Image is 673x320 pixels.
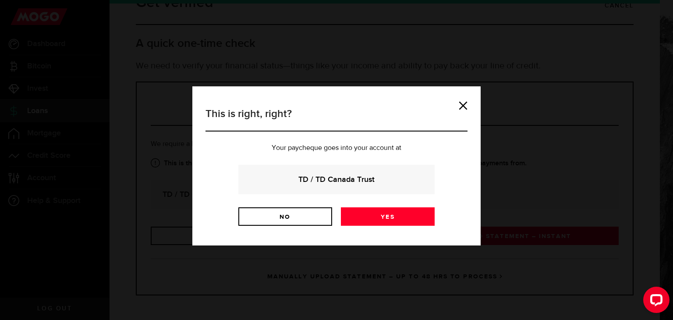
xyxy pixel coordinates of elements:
[341,207,435,226] a: Yes
[205,106,468,132] h3: This is right, right?
[205,145,468,152] p: Your paycheque goes into your account at
[238,207,332,226] a: No
[636,283,673,320] iframe: LiveChat chat widget
[250,174,423,185] strong: TD / TD Canada Trust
